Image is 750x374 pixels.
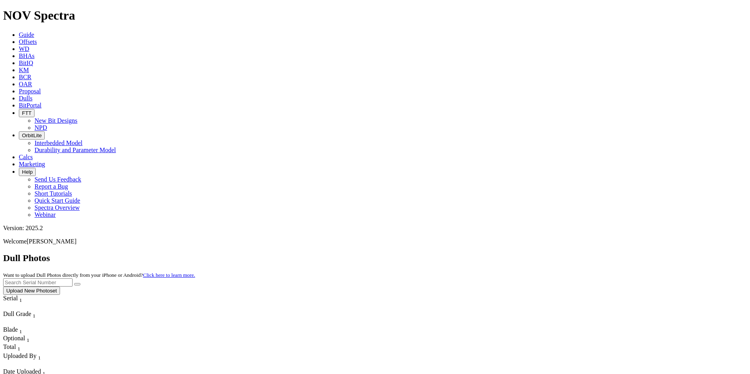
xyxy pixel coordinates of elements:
a: KM [19,67,29,73]
a: BHAs [19,53,35,59]
sub: 1 [38,355,41,361]
a: Interbedded Model [35,140,82,146]
a: Short Tutorials [35,190,72,197]
span: OrbitLite [22,133,42,138]
span: Sort None [19,295,22,301]
a: Quick Start Guide [35,197,80,204]
div: Sort None [3,326,31,335]
a: BitPortal [19,102,42,109]
a: Spectra Overview [35,204,80,211]
span: Total [3,343,16,350]
a: BitIQ [19,60,33,66]
a: OAR [19,81,32,87]
button: Upload New Photoset [3,287,60,295]
a: WD [19,45,29,52]
div: Column Menu [3,319,58,326]
a: Offsets [19,38,37,45]
div: Optional Sort None [3,335,31,343]
input: Search Serial Number [3,278,73,287]
a: Webinar [35,211,56,218]
span: Help [22,169,33,175]
a: BCR [19,74,31,80]
span: Dull Grade [3,310,31,317]
a: Click here to learn more. [143,272,195,278]
p: Welcome [3,238,747,245]
a: Send Us Feedback [35,176,81,183]
div: Serial Sort None [3,295,36,303]
div: Total Sort None [3,343,31,352]
div: Sort None [3,343,31,352]
a: Report a Bug [35,183,68,190]
a: NPD [35,124,47,131]
span: Uploaded By [3,352,36,359]
a: Guide [19,31,34,38]
button: OrbitLite [19,131,45,140]
h2: Dull Photos [3,253,747,263]
div: Dull Grade Sort None [3,310,58,319]
span: Sort None [38,352,41,359]
div: Sort None [3,295,36,310]
div: Sort None [3,335,31,343]
div: Column Menu [3,303,36,310]
span: Sort None [18,343,20,350]
span: Serial [3,295,18,301]
a: Dulls [19,95,33,102]
div: Uploaded By Sort None [3,352,77,361]
sub: 1 [19,297,22,303]
div: Blade Sort None [3,326,31,335]
a: Durability and Parameter Model [35,147,116,153]
button: FTT [19,109,35,117]
span: Sort None [33,310,36,317]
sub: 1 [27,337,29,343]
span: Optional [3,335,25,341]
h1: NOV Spectra [3,8,747,23]
div: Column Menu [3,361,77,368]
span: [PERSON_NAME] [27,238,76,245]
span: Sort None [19,326,22,333]
sub: 1 [18,346,20,352]
small: Want to upload Dull Photos directly from your iPhone or Android? [3,272,195,278]
button: Help [19,168,36,176]
div: Sort None [3,310,58,326]
a: Calcs [19,154,33,160]
sub: 1 [19,329,22,334]
div: Sort None [3,352,77,368]
a: New Bit Designs [35,117,77,124]
span: FTT [22,110,31,116]
a: Marketing [19,161,45,167]
span: Sort None [27,335,29,341]
a: Proposal [19,88,41,94]
div: Version: 2025.2 [3,225,747,232]
span: Blade [3,326,18,333]
sub: 1 [33,313,36,319]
